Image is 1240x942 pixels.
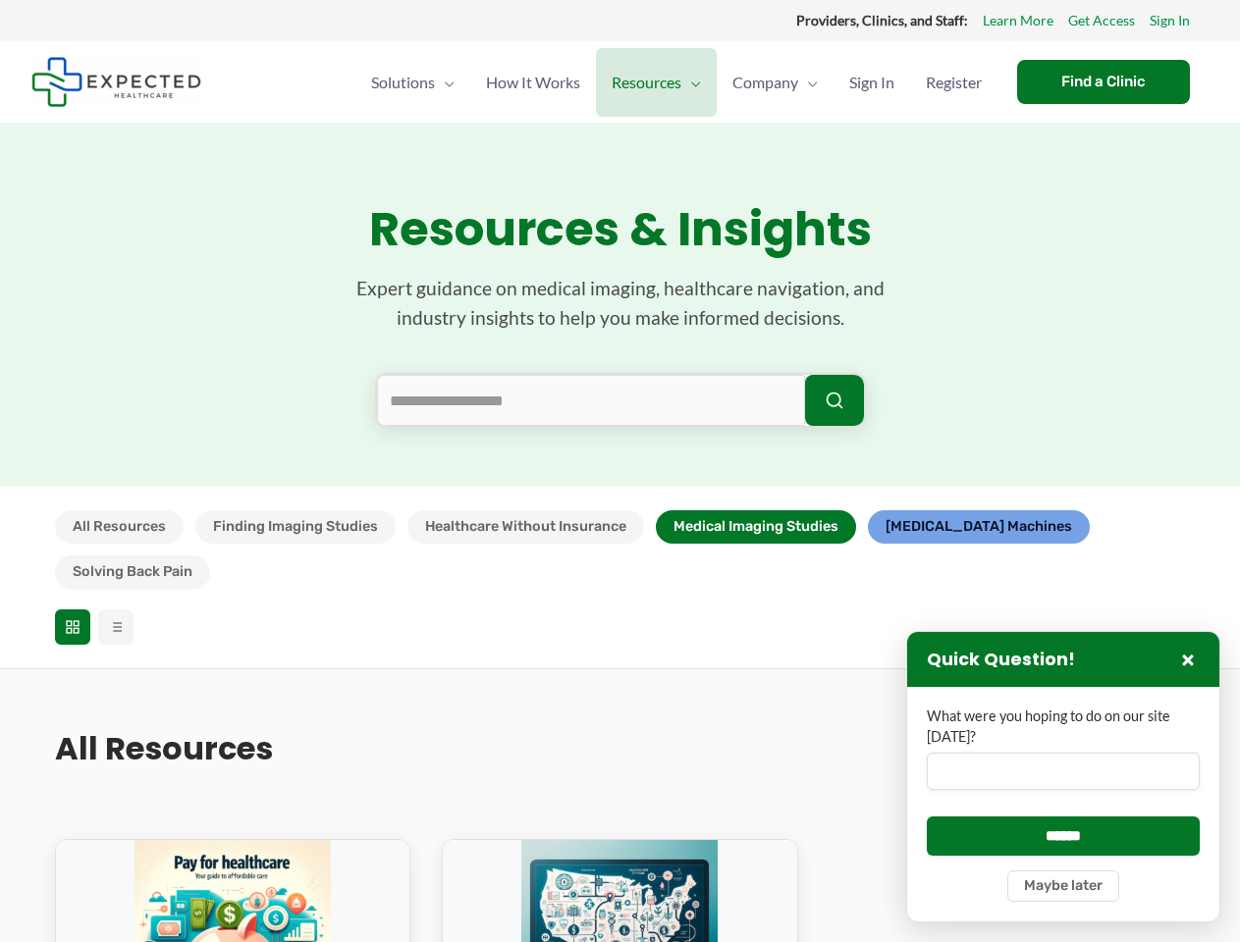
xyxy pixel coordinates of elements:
[796,12,968,28] strong: Providers, Clinics, and Staff:
[371,48,435,117] span: Solutions
[926,48,982,117] span: Register
[1068,8,1135,33] a: Get Access
[355,48,997,117] nav: Primary Site Navigation
[656,510,856,544] button: Medical Imaging Studies
[407,510,644,544] button: Healthcare Without Insurance
[55,201,1186,258] h1: Resources & Insights
[681,48,701,117] span: Menu Toggle
[927,706,1200,747] label: What were you hoping to do on our site [DATE]?
[1176,648,1200,671] button: Close
[1007,870,1119,902] button: Maybe later
[1017,60,1190,104] a: Find a Clinic
[732,48,798,117] span: Company
[486,48,580,117] span: How It Works
[834,48,910,117] a: Sign In
[927,649,1075,671] h3: Quick Question!
[55,555,210,589] button: Solving Back Pain
[849,48,894,117] span: Sign In
[326,274,915,334] p: Expert guidance on medical imaging, healthcare navigation, and industry insights to help you make...
[195,510,396,544] button: Finding Imaging Studies
[983,8,1053,33] a: Learn More
[55,510,184,544] button: All Resources
[1150,8,1190,33] a: Sign In
[31,57,201,107] img: Expected Healthcare Logo - side, dark font, small
[470,48,596,117] a: How It Works
[717,48,834,117] a: CompanyMenu Toggle
[868,510,1090,544] button: [MEDICAL_DATA] Machines
[355,48,470,117] a: SolutionsMenu Toggle
[435,48,455,117] span: Menu Toggle
[798,48,818,117] span: Menu Toggle
[596,48,717,117] a: ResourcesMenu Toggle
[910,48,997,117] a: Register
[612,48,681,117] span: Resources
[55,728,273,769] h2: All Resources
